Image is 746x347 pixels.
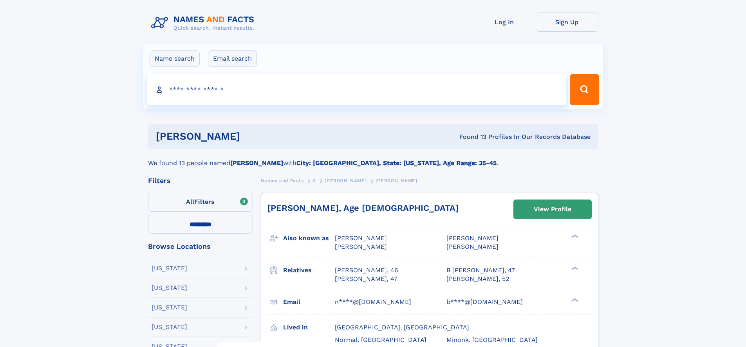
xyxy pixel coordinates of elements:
span: [PERSON_NAME] [335,243,387,250]
div: Filters [148,177,253,184]
span: K [312,178,316,183]
span: [PERSON_NAME] [446,234,499,242]
div: [US_STATE] [152,265,187,271]
div: View Profile [534,200,571,218]
h3: Relatives [283,264,335,277]
a: Sign Up [536,13,598,32]
a: [PERSON_NAME] [325,176,367,185]
span: [PERSON_NAME] [335,234,387,242]
button: Search Button [570,74,599,105]
a: Log In [473,13,536,32]
a: [PERSON_NAME], 47 [335,275,397,283]
a: B [PERSON_NAME], 47 [446,266,515,275]
b: [PERSON_NAME] [230,159,283,167]
div: ❯ [569,234,579,239]
input: search input [147,74,567,105]
span: [GEOGRAPHIC_DATA], [GEOGRAPHIC_DATA] [335,324,469,331]
span: Minonk, [GEOGRAPHIC_DATA] [446,336,538,343]
a: View Profile [514,200,591,219]
span: [PERSON_NAME] [325,178,367,183]
a: [PERSON_NAME], 52 [446,275,509,283]
label: Name search [150,50,200,67]
span: All [186,198,194,205]
span: [PERSON_NAME] [376,178,417,183]
a: [PERSON_NAME], 46 [335,266,398,275]
b: City: [GEOGRAPHIC_DATA], State: [US_STATE], Age Range: 35-45 [296,159,497,167]
div: Browse Locations [148,243,253,250]
h1: [PERSON_NAME] [156,131,350,141]
label: Filters [148,193,253,212]
h3: Lived in [283,321,335,334]
h3: Email [283,295,335,309]
span: Normal, [GEOGRAPHIC_DATA] [335,336,426,343]
div: Found 13 Profiles In Our Records Database [350,133,591,141]
a: K [312,176,316,185]
span: [PERSON_NAME] [446,243,499,250]
label: Email search [208,50,257,67]
div: [US_STATE] [152,324,187,330]
div: [US_STATE] [152,304,187,311]
div: We found 13 people named with . [148,149,598,168]
a: Names and Facts [261,176,304,185]
a: [PERSON_NAME], Age [DEMOGRAPHIC_DATA] [267,203,459,213]
img: Logo Names and Facts [148,13,261,34]
div: [US_STATE] [152,285,187,291]
div: ❯ [569,297,579,302]
h3: Also known as [283,232,335,245]
div: ❯ [569,266,579,271]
